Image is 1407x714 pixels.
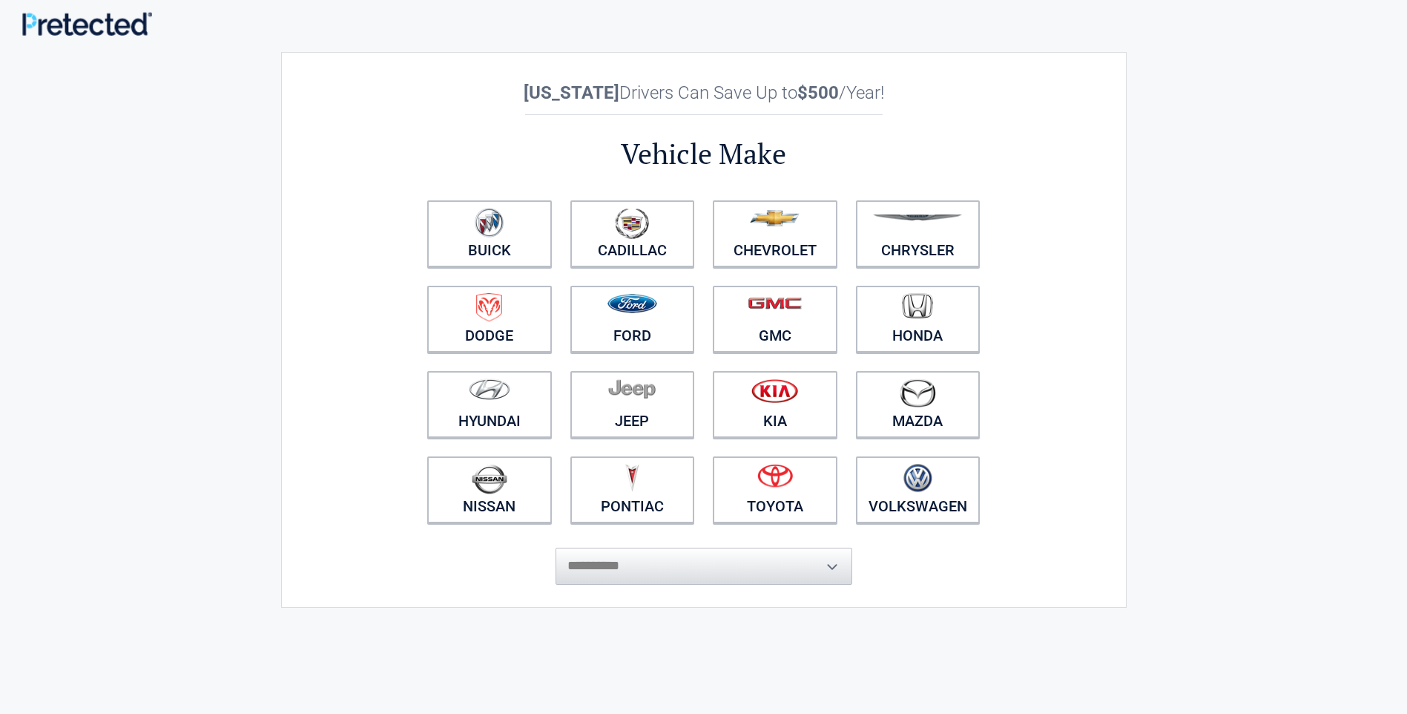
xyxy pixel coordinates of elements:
img: ford [607,294,657,313]
a: Pontiac [570,456,695,523]
img: nissan [472,464,507,494]
a: Ford [570,286,695,353]
a: Kia [713,371,837,438]
a: Honda [856,286,981,353]
img: chevrolet [750,210,800,226]
img: volkswagen [903,464,932,493]
img: toyota [757,464,793,488]
a: Chevrolet [713,200,837,267]
img: jeep [608,379,656,399]
img: chrysler [872,214,963,221]
a: Chrysler [856,200,981,267]
h2: Drivers Can Save Up to /Year [418,82,989,103]
a: Volkswagen [856,456,981,523]
a: GMC [713,286,837,353]
b: [US_STATE] [524,82,619,103]
img: buick [475,208,504,238]
img: mazda [899,379,936,407]
a: Mazda [856,371,981,438]
img: cadillac [615,208,649,239]
img: gmc [748,297,802,309]
img: dodge [476,293,502,322]
img: honda [902,293,933,319]
img: hyundai [469,379,510,400]
a: Jeep [570,371,695,438]
b: $500 [797,82,839,103]
img: Main Logo [22,12,152,36]
h2: Vehicle Make [418,135,989,173]
a: Cadillac [570,200,695,267]
a: Toyota [713,456,837,523]
img: pontiac [625,464,639,492]
a: Hyundai [427,371,552,438]
img: kia [751,379,798,403]
a: Nissan [427,456,552,523]
a: Buick [427,200,552,267]
a: Dodge [427,286,552,353]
